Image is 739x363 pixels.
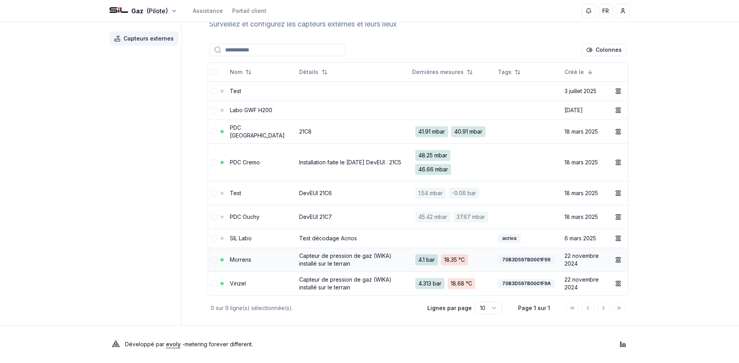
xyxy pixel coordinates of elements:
[412,208,492,226] a: 45.42 mbar37.67 mbar
[451,126,485,137] span: 40.91 mbar
[581,44,627,56] button: Cocher les colonnes
[230,124,285,139] a: PDC [GEOGRAPHIC_DATA]
[561,143,609,181] td: 18 mars 2025
[453,211,488,222] span: 37.67 mbar
[211,107,217,113] button: Sélectionner la ligne
[498,256,555,264] div: 70B3D597B0001F99
[561,248,609,271] td: 22 novembre 2024
[230,88,241,94] a: Test
[299,252,392,267] a: Capteur de pression de gaz (WIKA) installé sur le terrain
[211,88,217,94] button: Sélectionner la ligne
[230,280,246,287] a: Vinzel
[230,256,251,263] a: Morrens
[412,68,464,76] span: Dernières mesures
[427,304,472,312] p: Lignes par page
[412,185,492,202] a: 1.54 mbar-0.06 bar
[498,234,521,243] div: acrios
[441,254,468,265] span: 18.35 °C
[295,66,332,78] button: Not sorted. Click to sort ascending.
[415,254,438,265] span: 4.1 bar
[211,257,217,263] button: Sélectionner la ligne
[299,235,357,241] a: Test décodage Acrios
[561,229,609,248] td: 6 mars 2025
[561,181,609,205] td: 18 mars 2025
[407,66,478,78] button: Not sorted. Click to sort ascending.
[230,213,259,220] a: PDC Ouchy
[561,271,609,295] td: 22 novembre 2024
[299,213,332,220] a: DevEUI 21C7
[412,275,492,292] a: 4.313 bar18.68 °C
[211,235,217,241] button: Sélectionner la ligne
[602,7,609,15] span: FR
[299,128,312,135] a: 21C8
[123,35,174,42] span: Capteurs externes
[131,6,143,16] span: Gaz
[415,126,448,137] span: 41.91 mbar
[211,190,217,196] button: Sélectionner la ligne
[232,7,266,15] a: Portail client
[230,68,242,76] span: Nom
[561,100,609,120] td: [DATE]
[166,341,181,347] a: evoly
[211,304,415,312] div: 0 sur 9 ligne(s) sélectionnée(s).
[211,280,217,287] button: Sélectionner la ligne
[109,338,122,351] img: Evoly Logo
[515,304,554,312] div: Page 1 sur 1
[412,147,492,178] a: 48.25 mbar46.66 mbar
[109,6,177,16] button: Gaz(Pilote)
[209,19,397,30] p: Surveillez et configurez les capteurs externes et leurs lieux
[299,190,332,196] a: DevEUI 21C6
[230,190,241,196] a: Test
[561,120,609,143] td: 18 mars 2025
[299,159,401,166] a: Installation faite le [DATE] DevEUI : 21C5
[230,107,272,113] a: Labo GWF H200
[230,235,252,241] a: SIL Labo
[225,66,256,78] button: Not sorted. Click to sort ascending.
[415,164,451,175] span: 46.66 mbar
[415,278,444,289] span: 4.313 bar
[415,150,450,161] span: 48.25 mbar
[561,81,609,100] td: 3 juillet 2025
[211,159,217,166] button: Sélectionner la ligne
[230,159,260,166] a: PDC Cremo
[449,188,479,199] span: -0.06 bar
[561,205,609,229] td: 18 mars 2025
[415,188,446,199] span: 1.54 mbar
[599,4,613,18] button: FR
[493,66,526,78] button: Not sorted. Click to sort ascending.
[498,279,555,288] div: 70B3D597B0001F9A
[412,251,492,268] a: 4.1 bar18.35 °C
[564,68,584,76] span: Créé le
[193,7,223,15] a: Assistance
[560,66,598,78] button: Sorted descending. Click to sort ascending.
[498,68,511,76] span: Tags
[448,278,475,289] span: 18.68 °C
[299,276,392,291] a: Capteur de pression de gaz (WIKA) installé sur le terrain
[211,69,217,75] button: Tout sélectionner
[109,32,182,46] a: Capteurs externes
[146,6,168,16] span: (Pilote)
[412,123,492,140] a: 41.91 mbar40.91 mbar
[109,2,128,20] img: SIL - Gaz Logo
[415,211,450,222] span: 45.42 mbar
[211,214,217,220] button: Sélectionner la ligne
[299,68,318,76] span: Détails
[125,339,253,350] p: Développé par - metering forever different .
[211,129,217,135] button: Sélectionner la ligne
